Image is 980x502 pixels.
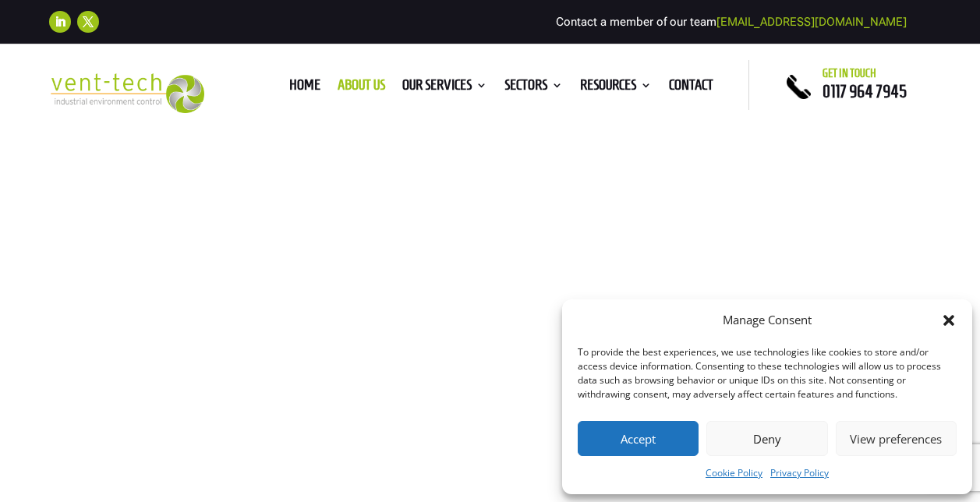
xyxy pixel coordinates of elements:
[289,80,320,97] a: Home
[338,80,385,97] a: About us
[49,73,204,113] img: 2023-09-27T08_35_16.549ZVENT-TECH---Clear-background
[723,311,812,330] div: Manage Consent
[49,11,71,33] a: Follow on LinkedIn
[706,464,762,483] a: Cookie Policy
[580,80,652,97] a: Resources
[556,15,907,29] span: Contact a member of our team
[402,80,487,97] a: Our Services
[669,80,713,97] a: Contact
[770,464,829,483] a: Privacy Policy
[578,345,955,401] div: To provide the best experiences, we use technologies like cookies to store and/or access device i...
[706,421,827,456] button: Deny
[823,67,876,80] span: Get in touch
[836,421,957,456] button: View preferences
[823,82,907,101] a: 0117 964 7945
[716,15,907,29] a: [EMAIL_ADDRESS][DOMAIN_NAME]
[578,421,699,456] button: Accept
[941,313,957,328] div: Close dialog
[504,80,563,97] a: Sectors
[77,11,99,33] a: Follow on X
